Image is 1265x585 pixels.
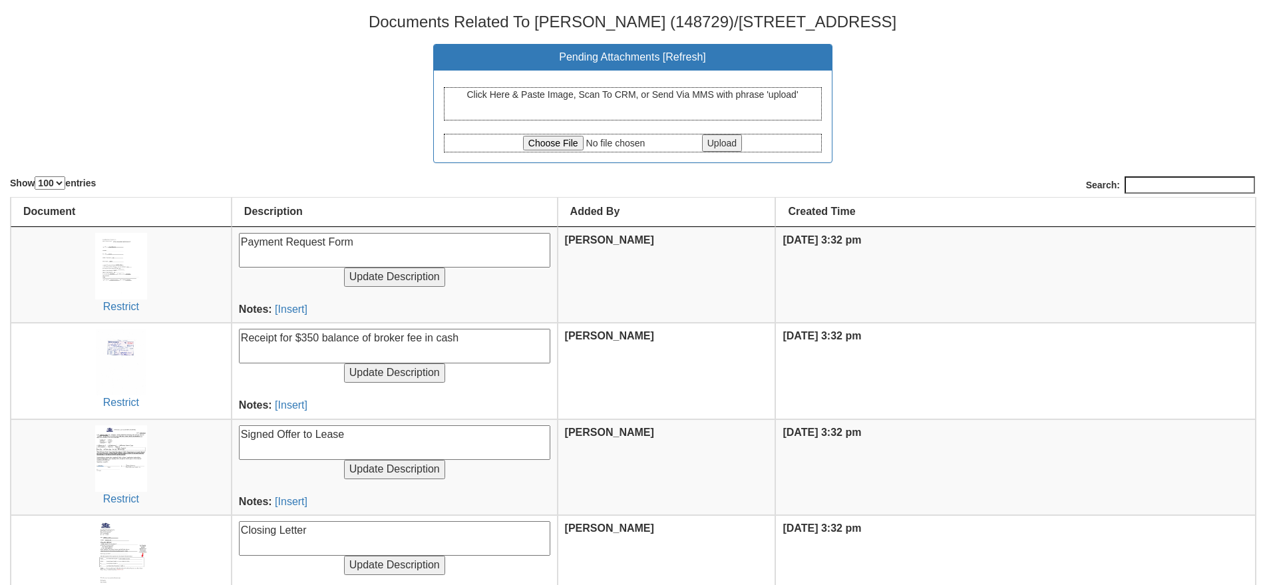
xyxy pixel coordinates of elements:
a: [Insert] [275,496,307,507]
input: Update Description [344,268,445,287]
label: Show entries [10,176,96,190]
b: [DATE] 3:32 pm [783,427,861,438]
a: [Insert] [275,399,307,411]
input: Upload [702,134,742,152]
a: Restrict [103,397,139,408]
input: Search: [1125,176,1255,194]
textarea: Closing Letter [239,521,550,556]
input: Update Description [344,363,445,383]
a: Restrict [103,301,139,312]
a: Restrict [103,493,139,504]
a: Refresh [665,51,703,63]
th: Description [232,198,558,227]
select: Showentries [35,176,65,190]
img: uid(148)-3e40c93f-feaf-9c7d-1731-6f496b23248d.jpg [96,329,147,395]
h3: Documents Related To [PERSON_NAME] (148729)/[STREET_ADDRESS] [10,13,1255,31]
a: [Insert] [275,303,307,315]
th: [PERSON_NAME] [558,419,776,516]
b: [DATE] 3:32 pm [783,234,861,246]
div: Click Here & Paste Image, Scan To CRM, or Send Via MMS with phrase 'upload' [444,87,822,120]
label: Search: [1086,176,1255,194]
th: [PERSON_NAME] [558,227,776,323]
textarea: Signed Offer to Lease [239,425,550,460]
th: Added By [558,198,776,227]
th: Document [11,198,232,227]
b: Notes: [239,399,272,411]
textarea: Receipt for $350 balance of broker fee in cash [239,329,550,363]
img: uid(148)-d4b5bdf2-2d01-53ee-d70a-266743d965a1.jpg [95,425,146,492]
th: [PERSON_NAME] [558,323,776,419]
b: [DATE] 3:32 pm [783,330,861,341]
textarea: Payment Request Form [239,233,550,268]
b: Notes: [239,496,272,507]
input: Update Description [344,556,445,575]
b: [DATE] 3:32 pm [783,522,861,534]
b: Notes: [239,303,272,315]
th: Created Time [775,198,1256,227]
input: Update Description [344,460,445,479]
h3: Pending Attachments [ ] [444,51,822,63]
img: uid(148)-616918c8-8e9f-1c19-0b24-64a4bf562501.jpg [95,233,146,299]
